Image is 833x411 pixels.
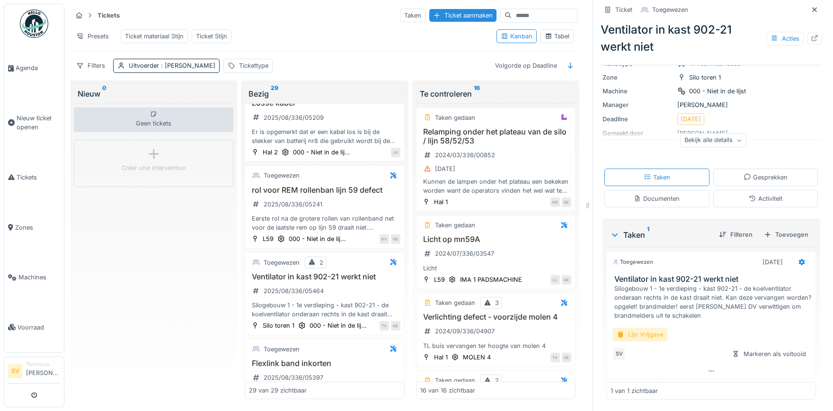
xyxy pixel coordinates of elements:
a: Tickets [4,152,64,203]
div: L59 [434,275,445,284]
li: SV [8,364,22,378]
div: GE [562,353,571,362]
div: Taken gedaan [435,221,475,230]
div: Taken gedaan [435,376,475,385]
h3: Ventilator in kast 902-21 werkt niet [249,272,400,281]
h3: Ventilator in kast 902-21 werkt niet [614,275,812,284]
div: Ventilator in kast 902-21 werkt niet [601,21,822,55]
div: 2025/08/336/05209 [264,113,324,122]
div: 16 van 16 zichtbaar [420,385,475,394]
div: Geen tickets [74,107,233,132]
div: Silogebouw 1 - 1e verdieping - kast 902-21 - de koelventilator onderaan rechts in de kast draait ... [249,301,400,319]
div: Silo toren 1 [263,321,294,330]
a: Machines [4,252,64,303]
div: Taken [610,229,711,241]
h3: Verlichting defect - voorzijde molen 4 [420,313,571,322]
div: 3 [495,298,499,307]
div: TV [380,321,389,331]
div: Ticket [615,5,632,14]
div: Toegewezen [612,258,653,266]
div: 2 [319,258,323,267]
div: Ticket materiaal Stijn [125,32,184,41]
div: GE [391,234,400,244]
img: Badge_color-CXgf-gQk.svg [20,9,48,38]
div: Licht [420,264,571,273]
div: 2 [495,376,499,385]
div: Markeren als voltooid [728,348,810,360]
div: Activiteit [749,194,782,203]
span: Voorraad [18,323,60,332]
h3: rol voor REM rollenban lijn 59 defect [249,186,400,195]
div: Acties [766,32,804,45]
div: Créer une intervention [122,163,186,172]
div: [PERSON_NAME] [603,100,820,109]
li: [PERSON_NAME] [26,361,60,381]
div: [DATE] [762,258,783,267]
a: Zones [4,202,64,252]
div: Toegewezen [264,171,300,180]
div: 29 van 29 zichtbaar [249,385,307,394]
div: Ticket aanmaken [429,9,496,22]
div: TL buis vervangen ter hoogte van molen 4 [420,341,571,350]
div: TV [550,353,560,362]
span: : [PERSON_NAME] [159,62,215,69]
h3: Losse kabel [249,98,400,107]
div: Filters [72,59,109,72]
div: Te controleren [420,88,572,99]
span: Machines [18,273,60,282]
div: L59 [263,234,274,243]
div: JV [391,148,400,157]
div: 2024/03/336/00852 [435,151,495,160]
div: Nieuw [78,88,230,99]
div: Silo toren 1 [689,73,721,82]
div: Volgorde op Deadline [491,59,561,72]
span: Nieuw ticket openen [17,114,60,132]
div: 2024/07/336/03547 [435,249,494,258]
h3: Relamping onder het plateau van de silo / lijn 58/52/53 [420,127,571,145]
div: Toegewezen [264,345,300,354]
div: Toevoegen [760,228,812,241]
div: Er is opgemerkt dat er een kabel los is bij de stekker van batterij nr8 die gebruikt wordt bij de... [249,127,400,145]
div: Gesprekken [744,173,788,182]
div: 2025/08/336/05397 [264,373,323,382]
div: Hal 1 [434,197,448,206]
div: 000 - Niet in de lij... [293,148,350,157]
div: Eerste rol na de grotere rollen van rollenband net voor de laatste rem op lijn 59 draait niet. Mo... [249,214,400,232]
sup: 1 [647,229,649,241]
a: Agenda [4,43,64,93]
div: Tabel [545,32,569,41]
div: 000 - Niet in de lij... [310,321,367,330]
div: Technicus [26,361,60,368]
div: Presets [72,29,113,43]
div: Toegewezen [652,5,688,14]
sup: 16 [474,88,480,99]
span: Tickets [17,173,60,182]
div: Taken [400,9,425,22]
div: 1 van 1 zichtbaar [611,386,658,395]
a: SV Technicus[PERSON_NAME] [8,361,60,384]
div: GE [562,197,571,207]
div: Bekijk alle details [680,134,746,147]
div: Kunnen de lampen onder het plateau een bekeken worden want de operators vinden het wel wat te wei... [420,177,571,195]
div: Silogebouw 1 - 1e verdieping - kast 902-21 - de koelventilator onderaan rechts in de kast draait ... [614,284,812,321]
div: Tickettype [239,61,268,70]
div: Taken gedaan [435,298,475,307]
div: LL [550,275,560,285]
div: Deadline [603,115,673,124]
h3: Flexlink band inkorten [249,359,400,368]
div: 2025/08/336/05464 [264,286,324,295]
div: GE [562,275,571,285]
div: Hal 1 [434,353,448,362]
strong: Tickets [94,11,124,20]
div: Toegewezen [264,258,300,267]
div: SV [612,347,626,360]
div: 000 - Niet in de lij... [289,234,346,243]
span: Zones [15,223,60,232]
div: IMA 1 PADSMACHINE [460,275,522,284]
div: Machine [603,87,673,96]
div: 000 - Niet in de lijst [689,87,746,96]
div: Taken [644,173,670,182]
div: KV [380,234,389,244]
a: Nieuw ticket openen [4,93,64,152]
div: KB [550,197,560,207]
